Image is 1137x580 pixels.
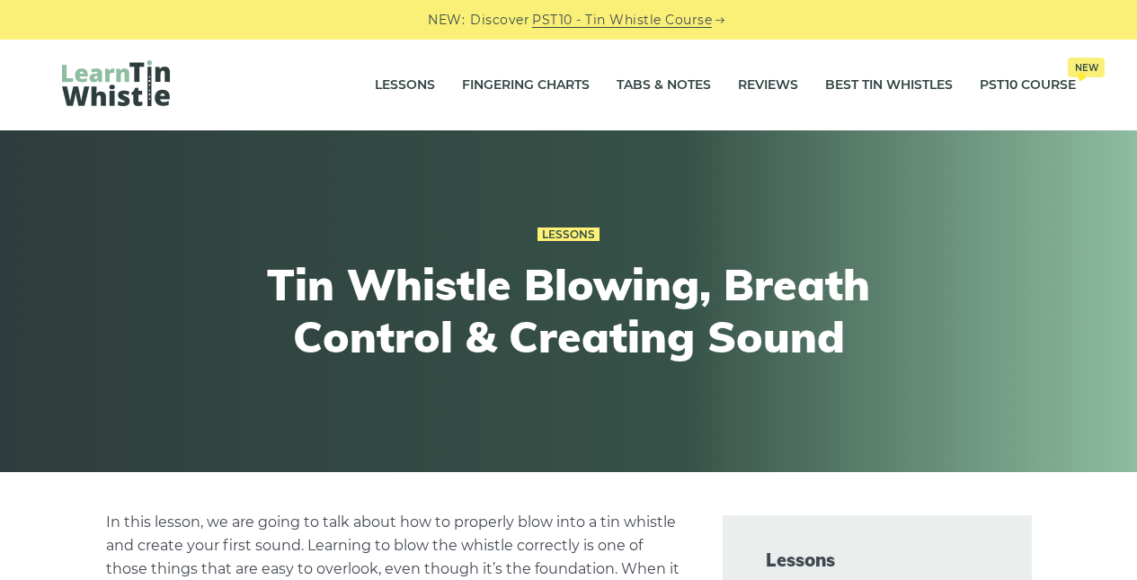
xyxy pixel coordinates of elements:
[1068,58,1105,77] span: New
[238,259,900,362] h1: Tin Whistle Blowing, Breath Control & Creating Sound
[462,63,590,108] a: Fingering Charts
[375,63,435,108] a: Lessons
[738,63,798,108] a: Reviews
[537,228,600,242] a: Lessons
[825,63,953,108] a: Best Tin Whistles
[980,75,1076,95] font: PST10 Course
[980,63,1076,108] a: PST10 CourseNew
[62,60,170,106] img: LearnTinWhistle.com
[766,548,989,573] span: Lessons
[617,63,711,108] a: Tabs & Notes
